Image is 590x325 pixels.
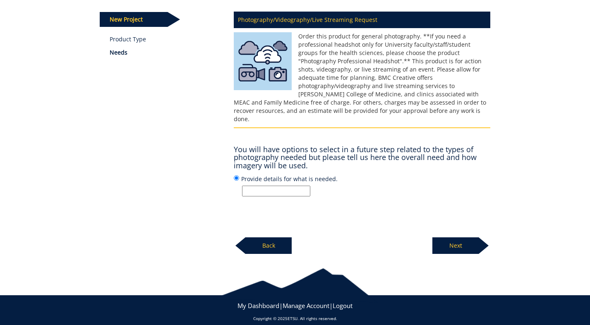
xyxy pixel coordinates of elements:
[234,32,490,123] p: Order this product for general photography. **If you need a professional headshot only for Univer...
[333,301,353,310] a: Logout
[110,48,222,57] p: Needs
[234,174,490,196] label: Provide details for what is needed.
[234,12,490,28] p: Photography/Videography/Live Streaming Request
[283,301,329,310] a: Manage Account
[110,35,222,43] a: Product Type
[234,146,490,170] h4: You will have options to select in a future step related to the types of photography needed but p...
[432,237,479,254] p: Next
[100,12,168,27] p: New Project
[234,175,239,181] input: Provide details for what is needed.
[242,186,310,196] input: Provide details for what is needed.
[288,315,297,321] a: ETSU
[237,301,279,310] a: My Dashboard
[245,237,292,254] p: Back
